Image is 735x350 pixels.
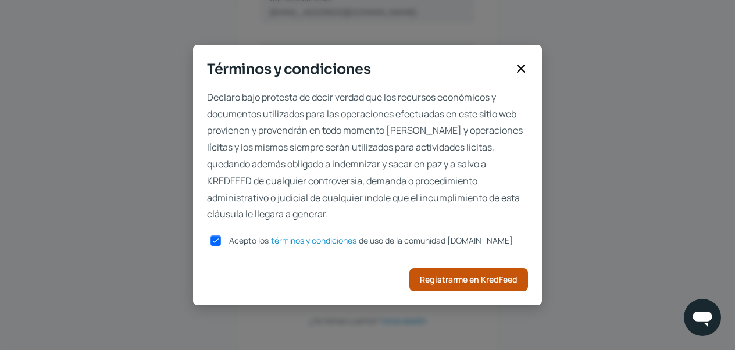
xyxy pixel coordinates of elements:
span: Términos y condiciones [207,59,509,80]
button: Registrarme en KredFeed [409,268,528,291]
span: Registrarme en KredFeed [420,276,518,284]
span: Acepto los [229,235,269,246]
span: Declaro bajo protesta de decir verdad que los recursos económicos y documentos utilizados para la... [207,89,528,223]
img: chatIcon [691,306,714,329]
a: términos y condiciones [271,237,356,245]
span: de uso de la comunidad [DOMAIN_NAME] [359,235,513,246]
